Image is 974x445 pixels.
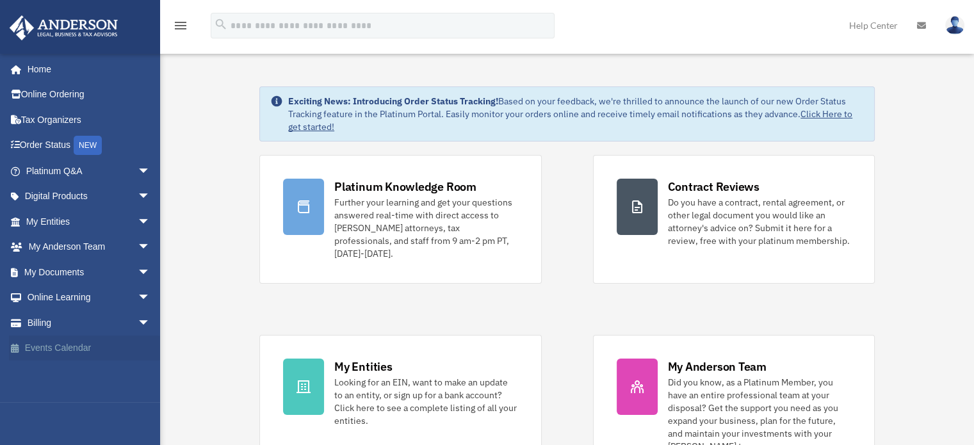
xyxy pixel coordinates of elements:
[138,310,163,336] span: arrow_drop_down
[138,285,163,311] span: arrow_drop_down
[173,22,188,33] a: menu
[6,15,122,40] img: Anderson Advisors Platinum Portal
[138,234,163,261] span: arrow_drop_down
[9,133,170,159] a: Order StatusNEW
[9,184,170,209] a: Digital Productsarrow_drop_down
[173,18,188,33] i: menu
[259,155,541,284] a: Platinum Knowledge Room Further your learning and get your questions answered real-time with dire...
[9,209,170,234] a: My Entitiesarrow_drop_down
[334,359,392,375] div: My Entities
[668,359,767,375] div: My Anderson Team
[138,259,163,286] span: arrow_drop_down
[945,16,964,35] img: User Pic
[288,95,864,133] div: Based on your feedback, we're thrilled to announce the launch of our new Order Status Tracking fe...
[288,95,498,107] strong: Exciting News: Introducing Order Status Tracking!
[138,184,163,210] span: arrow_drop_down
[288,108,852,133] a: Click Here to get started!
[334,179,476,195] div: Platinum Knowledge Room
[668,179,759,195] div: Contract Reviews
[214,17,228,31] i: search
[9,158,170,184] a: Platinum Q&Aarrow_drop_down
[334,376,517,427] div: Looking for an EIN, want to make an update to an entity, or sign up for a bank account? Click her...
[9,336,170,361] a: Events Calendar
[9,285,170,311] a: Online Learningarrow_drop_down
[9,56,163,82] a: Home
[9,107,170,133] a: Tax Organizers
[138,158,163,184] span: arrow_drop_down
[9,82,170,108] a: Online Ordering
[138,209,163,235] span: arrow_drop_down
[9,259,170,285] a: My Documentsarrow_drop_down
[593,155,875,284] a: Contract Reviews Do you have a contract, rental agreement, or other legal document you would like...
[74,136,102,155] div: NEW
[668,196,851,247] div: Do you have a contract, rental agreement, or other legal document you would like an attorney's ad...
[9,310,170,336] a: Billingarrow_drop_down
[334,196,517,260] div: Further your learning and get your questions answered real-time with direct access to [PERSON_NAM...
[9,234,170,260] a: My Anderson Teamarrow_drop_down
